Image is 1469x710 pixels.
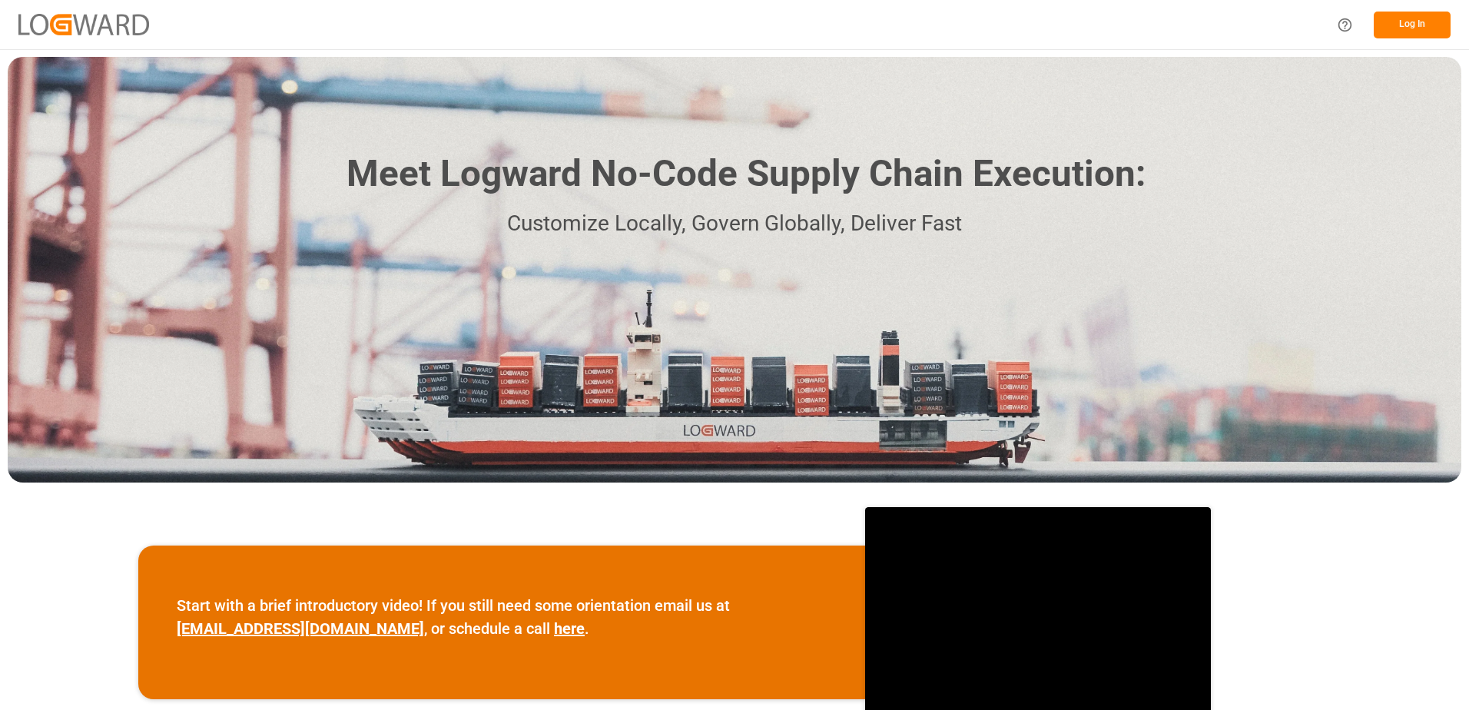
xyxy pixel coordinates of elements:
img: Logward_new_orange.png [18,14,149,35]
button: Log In [1374,12,1451,38]
a: here [554,619,585,638]
button: Help Center [1328,8,1362,42]
h1: Meet Logward No-Code Supply Chain Execution: [347,147,1146,201]
p: Customize Locally, Govern Globally, Deliver Fast [323,207,1146,241]
a: [EMAIL_ADDRESS][DOMAIN_NAME] [177,619,424,638]
p: Start with a brief introductory video! If you still need some orientation email us at , or schedu... [177,594,827,640]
